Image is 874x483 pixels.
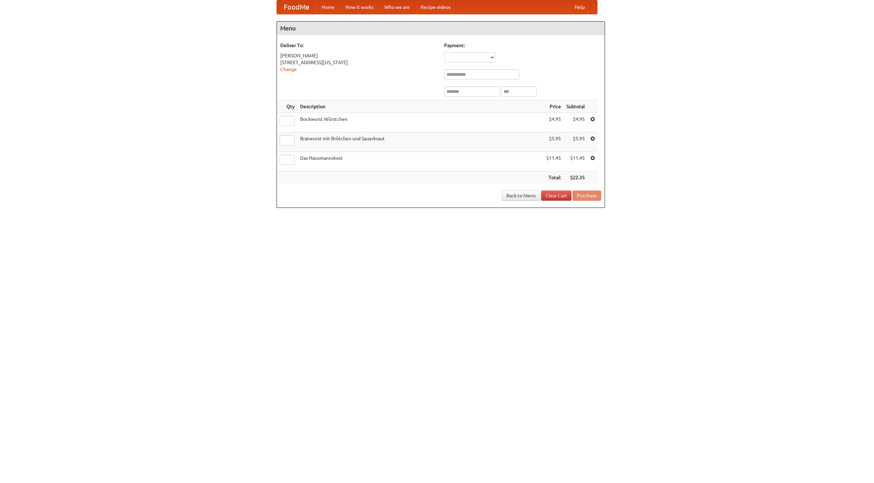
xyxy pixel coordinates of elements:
[280,42,437,49] h5: Deliver To:
[297,113,544,132] td: Bockwurst Würstchen
[297,132,544,152] td: Bratwurst mit Brötchen und Sauerkraut
[280,59,437,66] div: [STREET_ADDRESS][US_STATE]
[541,190,572,201] a: Clear Cart
[316,0,340,14] a: Home
[379,0,415,14] a: Who we are
[544,132,564,152] td: $5.95
[564,100,588,113] th: Subtotal
[564,171,588,184] th: $22.35
[544,152,564,171] td: $11.45
[444,42,601,49] h5: Payment:
[544,100,564,113] th: Price
[277,22,605,35] h4: Menu
[277,0,316,14] a: FoodMe
[573,190,601,201] button: Purchase
[502,190,540,201] a: Back to Menu
[564,132,588,152] td: $5.95
[415,0,456,14] a: Recipe videos
[564,113,588,132] td: $4.95
[277,100,297,113] th: Qty
[564,152,588,171] td: $11.45
[297,100,544,113] th: Description
[297,152,544,171] td: Das Hausmannskost
[569,0,590,14] a: Help
[544,171,564,184] th: Total:
[340,0,379,14] a: How it works
[544,113,564,132] td: $4.95
[280,67,297,72] a: Change
[280,52,437,59] div: [PERSON_NAME]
